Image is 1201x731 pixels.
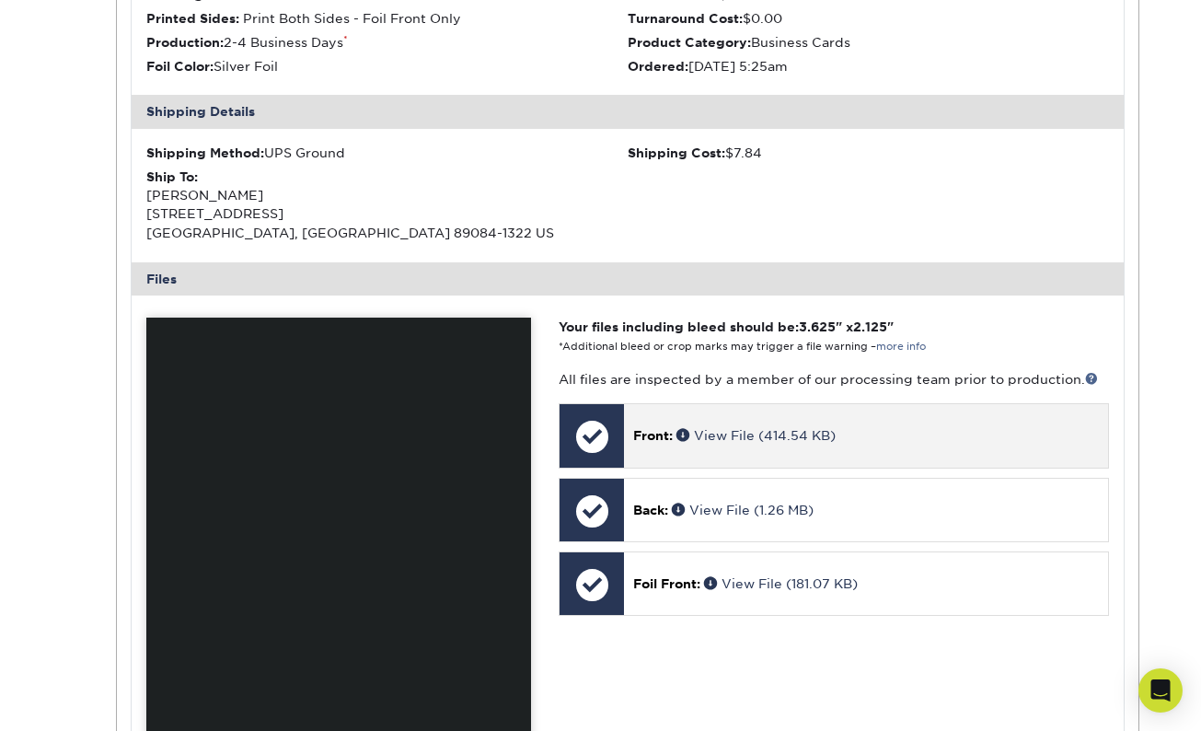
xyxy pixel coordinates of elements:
span: 3.625 [799,319,836,334]
span: Back: [633,503,668,517]
iframe: Google Customer Reviews [5,675,156,725]
a: more info [876,341,926,353]
li: [DATE] 5:25am [628,57,1109,75]
div: UPS Ground [146,144,628,162]
strong: Shipping Method: [146,145,264,160]
div: Shipping Details [132,95,1124,128]
strong: Production: [146,35,224,50]
a: View File (414.54 KB) [676,428,836,443]
strong: Printed Sides: [146,11,239,26]
a: View File (1.26 MB) [672,503,814,517]
strong: Product Category: [628,35,751,50]
strong: Turnaround Cost: [628,11,743,26]
div: $7.84 [628,144,1109,162]
a: View File (181.07 KB) [704,576,858,591]
strong: Ship To: [146,169,198,184]
p: All files are inspected by a member of our processing team prior to production. [559,370,1108,389]
small: *Additional bleed or crop marks may trigger a file warning – [559,341,926,353]
strong: Your files including bleed should be: " x " [559,319,894,334]
li: Business Cards [628,33,1109,52]
span: Print Both Sides - Foil Front Only [243,11,461,26]
strong: Shipping Cost: [628,145,725,160]
strong: Ordered: [628,59,688,74]
span: Foil Front: [633,576,700,591]
div: Open Intercom Messenger [1138,668,1183,713]
li: 2-4 Business Days [146,33,628,52]
strong: Foil Color: [146,59,214,74]
span: Front: [633,428,673,443]
li: $0.00 [628,9,1109,28]
span: 2.125 [853,319,887,334]
li: Silver Foil [146,57,628,75]
div: Files [132,262,1124,296]
div: [PERSON_NAME] [STREET_ADDRESS] [GEOGRAPHIC_DATA], [GEOGRAPHIC_DATA] 89084-1322 US [146,168,628,243]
